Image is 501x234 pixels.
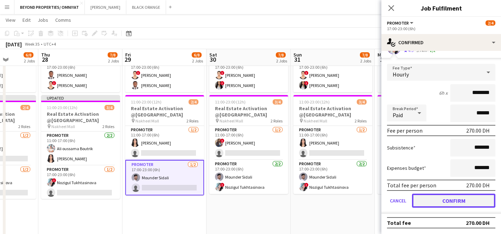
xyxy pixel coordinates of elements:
app-card-role: Promoter2/217:00-23:00 (6h)![PERSON_NAME]![PERSON_NAME] [209,58,288,92]
div: 2 Jobs [192,58,203,63]
button: BEYOND PROPERTIES/ OMNIYAT [14,0,85,14]
app-job-card: 11:00-23:00 (12h)3/4Real Estate Activation @[GEOGRAPHIC_DATA] Nakheel Mall2 RolesPromoter1/211:00... [293,95,372,194]
app-card-role: Promoter1/211:00-17:00 (6h)[PERSON_NAME] [125,126,204,160]
span: 2 Roles [355,118,367,123]
span: 11:00-23:00 (12h) [47,105,77,110]
app-card-role: Promoter2/217:00-23:00 (6h)[PERSON_NAME]![PERSON_NAME] [41,58,120,92]
div: Total fee [387,219,411,226]
span: Nakheel Mall [51,124,75,129]
span: 11:00-23:00 (12h) [131,99,161,105]
span: ! [220,139,224,143]
div: 17:00-23:00 (6h) [387,26,495,31]
span: 3/4 [357,99,367,105]
span: 2 Roles [186,118,198,123]
span: 7/8 [276,52,286,58]
div: [DATE] [6,41,22,48]
span: ! [136,71,140,75]
div: 270.00 DH [466,182,490,189]
div: 270.00 DH [466,219,490,226]
span: 2/4 [486,20,495,26]
span: 4.5 [408,48,413,53]
div: UTC+4 [44,41,56,47]
span: 2/4 [20,105,30,110]
span: ! [52,178,56,182]
h3: Job Fulfilment [381,4,501,13]
h3: Real Estate Activation @[GEOGRAPHIC_DATA] [293,105,372,118]
app-card-role: Promoter2/217:00-23:00 (6h)Mounder Sidali!Nozigul Tukhtasinova [378,160,456,194]
app-job-card: Updated11:00-23:00 (12h)3/4Real Estate Activation @[GEOGRAPHIC_DATA] Nakheel Mall2 RolesPromoter2... [41,95,120,199]
span: Sat [209,52,217,58]
app-card-role: Promoter2/217:00-23:00 (6h)[PERSON_NAME]![PERSON_NAME] [378,58,456,92]
app-job-card: 11:00-23:00 (12h)3/4Real Estate Activation @[GEOGRAPHIC_DATA] Nakheel Mall2 RolesPromoter1/211:00... [209,95,288,194]
span: 2/4 [189,99,198,105]
div: 2 Jobs [360,58,371,63]
span: 3/4 [104,105,114,110]
span: Hourly [393,71,409,78]
span: Fri [125,52,131,58]
label: Subsistence [387,145,416,151]
span: Sun [293,52,302,58]
h3: Real Estate Activation @[GEOGRAPHIC_DATA] [41,111,120,123]
span: Paid [393,112,403,119]
app-card-role: Promoter1/211:00-17:00 (6h)![PERSON_NAME] [209,126,288,160]
a: Edit [20,15,33,25]
app-card-role: Promoter1/217:00-23:00 (6h)Mounder Sidali [125,160,204,195]
span: Mon [378,52,387,58]
span: 3/4 [273,99,283,105]
span: 11:00-23:00 (12h) [215,99,246,105]
h3: Real Estate Activation @[GEOGRAPHIC_DATA] [125,105,204,118]
button: Cancel [387,194,409,208]
button: [PERSON_NAME] [85,0,126,14]
span: 2 Roles [18,124,30,129]
span: 31 [292,55,302,63]
span: 7/8 [108,52,118,58]
button: BLACK ORANGE [126,0,166,14]
span: ! [220,71,224,75]
h3: Real Estate Activation @[GEOGRAPHIC_DATA] [209,105,288,118]
span: Nakheel Mall [304,118,327,123]
span: ! [220,183,224,187]
span: Jobs [38,17,48,23]
span: 2 Roles [102,124,114,129]
span: Nakheel Mall [220,118,243,123]
app-card-role: Promoter1/211:00-17:00 (6h)[PERSON_NAME] [378,126,456,160]
span: View [6,17,15,23]
div: 2 Jobs [276,58,287,63]
span: Edit [23,17,31,23]
app-job-card: 11:00-23:00 (12h)2/4Real Estate Activation @[GEOGRAPHIC_DATA] Nakheel Mall2 RolesPromoter1/211:00... [125,95,204,195]
app-card-role: Promoter2/217:00-23:00 (6h)Mounder Sidali!Nozigul Tukhtasinova [209,160,288,194]
div: 2 Jobs [24,58,35,63]
div: 270.00 DH [466,127,490,134]
div: Fee per person [387,127,423,134]
label: Expenses budget [387,165,426,171]
app-card-role: Promoter2/211:00-17:00 (6h)Ali oussama Boutrik[PERSON_NAME] [41,132,120,166]
span: 29 [124,55,131,63]
a: Comms [52,15,74,25]
div: Total fee per person [387,182,436,189]
span: Comms [55,17,71,23]
h3: Real Estate Activation @[GEOGRAPHIC_DATA] [378,105,456,118]
span: 28 [40,55,50,63]
a: View [3,15,18,25]
app-card-role: Promoter2/217:00-23:00 (6h)![PERSON_NAME]![PERSON_NAME] [293,58,372,92]
div: Updated [41,95,120,101]
span: Week 35 [23,41,41,47]
span: 7/8 [360,52,370,58]
span: Nakheel Mall [135,118,159,123]
app-job-card: 11:00-23:00 (12h)3/4Real Estate Activation @[GEOGRAPHIC_DATA] Nakheel Mall2 RolesPromoter1/211:00... [378,95,456,194]
button: Promoter [387,20,414,26]
app-card-role: Promoter2/217:00-23:00 (6h)![PERSON_NAME][PERSON_NAME] [125,58,204,92]
span: ! [304,81,309,85]
a: Jobs [35,15,51,25]
span: 30 [208,55,217,63]
span: ! [304,71,309,75]
span: 11:00-23:00 (12h) [299,99,330,105]
button: Confirm [412,194,495,208]
span: ! [52,81,56,85]
span: 6/8 [24,52,33,58]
